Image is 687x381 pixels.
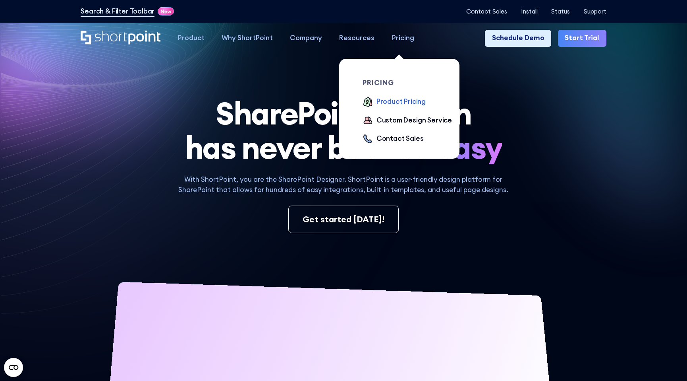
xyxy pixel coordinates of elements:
div: Product Pricing [376,97,426,107]
a: Start Trial [558,30,606,47]
a: Status [551,8,570,15]
a: Custom Design Service [363,115,452,127]
div: Get started [DATE]! [303,213,384,225]
a: Schedule Demo [485,30,551,47]
a: Why ShortPoint [213,30,281,47]
div: Resources [339,33,374,43]
div: Why ShortPoint [222,33,273,43]
h1: SharePoint Design has never been [81,96,606,164]
div: Contact Sales [376,134,424,144]
a: Support [584,8,606,15]
a: Product [169,30,213,47]
a: Home [81,31,160,46]
div: Pricing [392,33,414,43]
a: Company [282,30,331,47]
a: Search & Filter Toolbar [81,6,154,17]
button: Open CMP widget [4,358,23,377]
a: Pricing [383,30,423,47]
div: Product [178,33,205,43]
p: With ShortPoint, you are the SharePoint Designer. ShortPoint is a user-friendly design platform f... [170,175,517,195]
div: Custom Design Service [376,115,452,126]
div: Company [290,33,322,43]
a: Contact Sales [363,134,423,145]
a: Contact Sales [466,8,507,15]
a: Get started [DATE]! [288,206,398,233]
iframe: Chat Widget [647,343,687,381]
a: Resources [331,30,383,47]
a: Product Pricing [363,97,426,108]
div: pricing [363,80,459,86]
a: Install [521,8,538,15]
